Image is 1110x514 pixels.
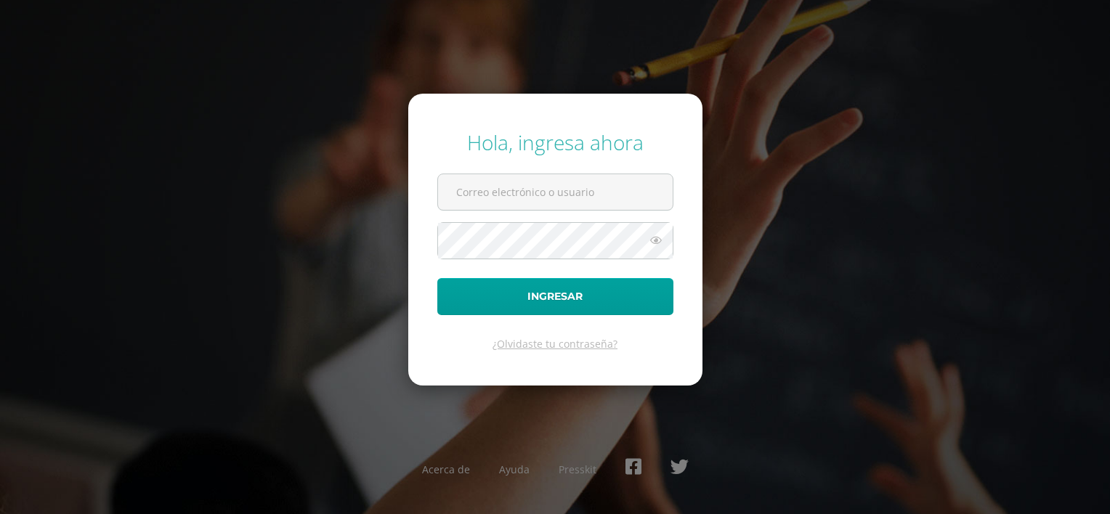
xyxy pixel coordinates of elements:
a: Ayuda [499,462,530,476]
a: ¿Olvidaste tu contraseña? [493,337,617,351]
input: Correo electrónico o usuario [438,174,673,210]
a: Presskit [559,462,596,476]
button: Ingresar [437,278,673,315]
div: Hola, ingresa ahora [437,128,673,156]
a: Acerca de [422,462,470,476]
